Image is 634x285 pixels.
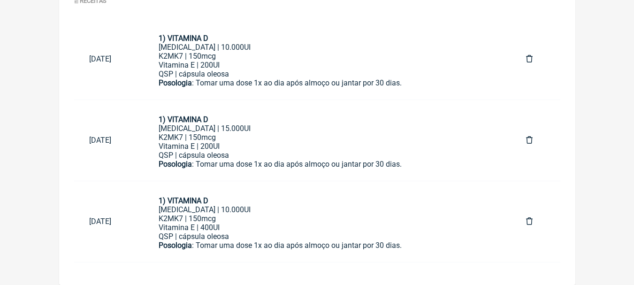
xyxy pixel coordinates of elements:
[159,232,496,241] div: QSP | cápsula oleosa
[159,196,208,205] strong: 1) VITAMINA D
[159,52,496,69] div: K2MK7 | 150mcg Vitamina E | 200UI
[144,108,511,173] a: 1) VITAMINA D[MEDICAL_DATA] | 15.000UIK2MK7 | 150mcgVitamina E | 200UIQSP | cápsula oleosaPosolog...
[159,241,496,251] div: : Tomar uma dose 1x ao dia após almoço ou jantar por 30 dias. ㅤ
[159,43,496,52] div: [MEDICAL_DATA] | 10.000UI
[159,151,496,160] div: QSP | cápsula oleosa
[159,214,496,232] div: K2MK7 | 150mcg Vitamina E | 400UI
[159,169,496,196] div: 2 Siliciumax | 150mg
[159,205,496,214] div: [MEDICAL_DATA] | 10.000UI
[159,160,496,169] div: : Tomar uma dose 1x ao dia após almoço ou jantar por 30 dias. ㅤ
[159,69,496,78] div: QSP | cápsula oleosa
[74,47,144,71] a: [DATE]
[159,88,496,115] div: 2 Siliciumax | 150mg
[74,209,144,233] a: [DATE]
[159,251,496,277] div: 2 Siliciumax | 150mg
[159,78,496,88] div: : Tomar uma dose 1x ao dia após almoço ou jantar por 30 dias. ㅤ
[159,78,192,87] strong: Posologia
[74,128,144,152] a: [DATE]
[144,26,511,92] a: 1) VITAMINA D[MEDICAL_DATA] | 10.000UIK2MK7 | 150mcgVitamina E | 200UIQSP | cápsula oleosaPosolog...
[159,160,192,169] strong: Posologia
[159,34,208,43] strong: 1) VITAMINA D
[159,133,496,151] div: K2MK7 | 150mcg Vitamina E | 200UI
[159,115,208,124] strong: 1) VITAMINA D
[159,241,192,250] strong: Posologia
[144,189,511,254] a: 1) VITAMINA D[MEDICAL_DATA] | 10.000UIK2MK7 | 150mcgVitamina E | 400UIQSP | cápsula oleosaPosolog...
[159,124,496,133] div: [MEDICAL_DATA] | 15.000UI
